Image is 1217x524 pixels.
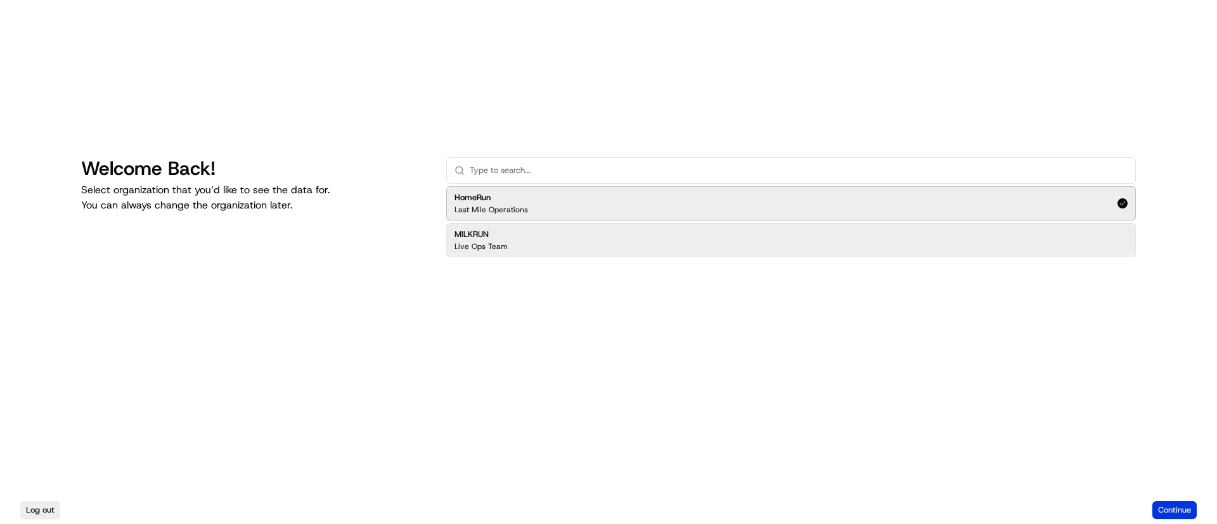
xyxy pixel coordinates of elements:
p: Last Mile Operations [454,205,528,215]
h1: Welcome Back! [81,157,426,180]
input: Type to search... [470,158,1128,183]
button: Log out [20,501,60,519]
p: Select organization that you’d like to see the data for. You can always change the organization l... [81,182,426,213]
h2: HomeRun [454,192,528,203]
h2: MILKRUN [454,229,508,240]
button: Continue [1152,501,1197,519]
div: Suggestions [446,184,1136,260]
p: Live Ops Team [454,241,508,252]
